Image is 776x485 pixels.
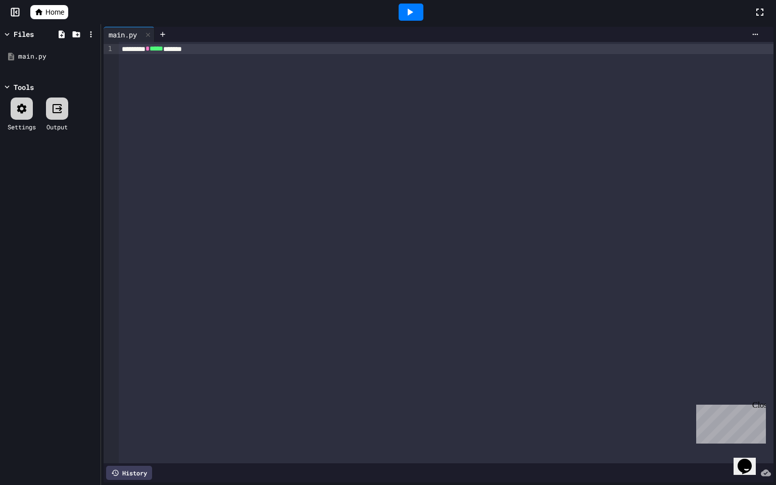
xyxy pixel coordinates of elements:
[104,27,155,42] div: main.py
[18,52,97,62] div: main.py
[106,466,152,480] div: History
[104,29,142,40] div: main.py
[734,445,766,475] iframe: chat widget
[692,401,766,444] iframe: chat widget
[8,122,36,131] div: Settings
[4,4,70,64] div: Chat with us now!Close
[14,29,34,39] div: Files
[45,7,64,17] span: Home
[30,5,68,19] a: Home
[14,82,34,92] div: Tools
[46,122,68,131] div: Output
[104,44,114,54] div: 1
